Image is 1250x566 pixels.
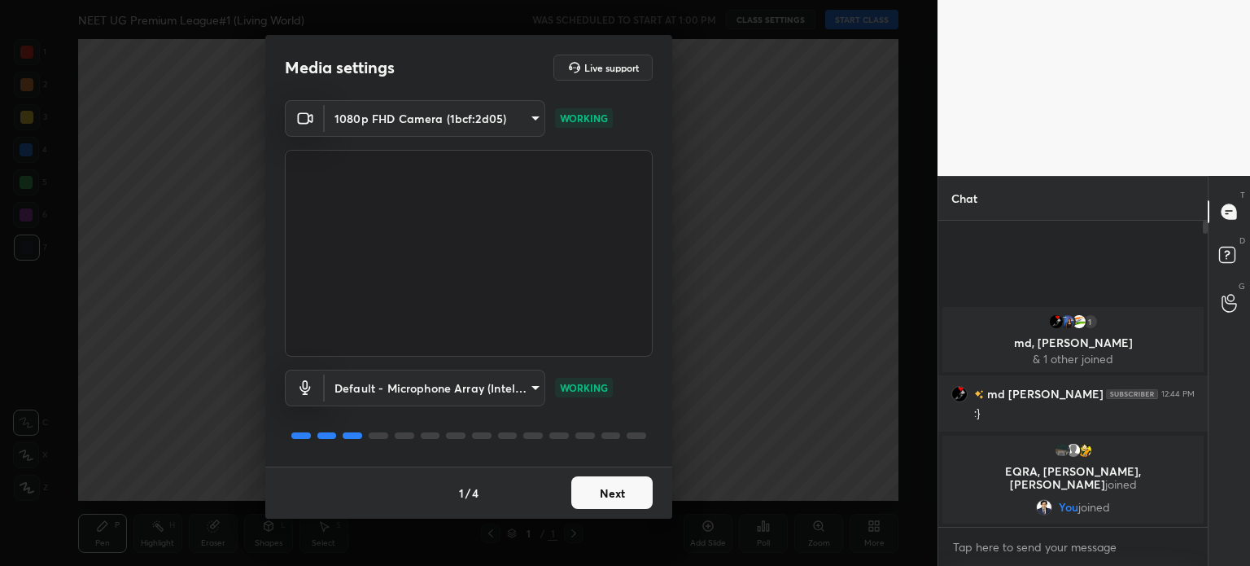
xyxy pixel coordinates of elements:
p: WORKING [560,111,608,125]
div: 12:44 PM [1161,389,1195,399]
p: G [1239,280,1245,292]
div: :} [974,406,1195,422]
span: You [1059,501,1078,514]
h2: Media settings [285,57,395,78]
h4: 4 [472,485,479,502]
p: EQRA, [PERSON_NAME], [PERSON_NAME] [952,465,1194,491]
img: 4P8fHbbgJtejmAAAAAElFTkSuQmCC [1106,389,1158,399]
p: WORKING [560,380,608,395]
span: joined [1105,476,1137,492]
button: Next [571,476,653,509]
h4: / [465,485,470,502]
div: 1080p FHD Camera (1bcf:2d05) [325,370,545,406]
img: 855ba011709b4f1d96004649fd625bac.jpg [1077,442,1093,459]
div: grid [938,304,1208,527]
img: no-rating-badge.077c3623.svg [974,390,984,399]
h4: 1 [459,485,464,502]
p: md, [PERSON_NAME] [952,336,1194,349]
img: 202ca18422e347f484618b3a72b0cc57.jpg [1054,442,1070,459]
div: 1 [1082,314,1099,330]
h6: md [PERSON_NAME] [984,385,1104,402]
img: c7364fc8c3474f12954ad58cc4f1563b.jpg [1048,314,1064,330]
img: c7364fc8c3474f12954ad58cc4f1563b.jpg [951,386,968,402]
p: Chat [938,177,990,220]
img: default.png [1065,442,1082,459]
p: D [1239,235,1245,247]
p: T [1240,189,1245,201]
img: 93c32449283a44848517747eb51191fc.jpg [1071,314,1087,330]
span: joined [1078,501,1110,514]
h5: Live support [584,63,639,72]
img: 2e347f1550df45dfb115d3d6581c46e2.jpg [1036,499,1052,516]
div: 1080p FHD Camera (1bcf:2d05) [325,100,545,137]
p: & 1 other joined [952,353,1194,366]
img: 46b5fff2a06b4a488599d2e6fa4872ab.jpg [1060,314,1076,330]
